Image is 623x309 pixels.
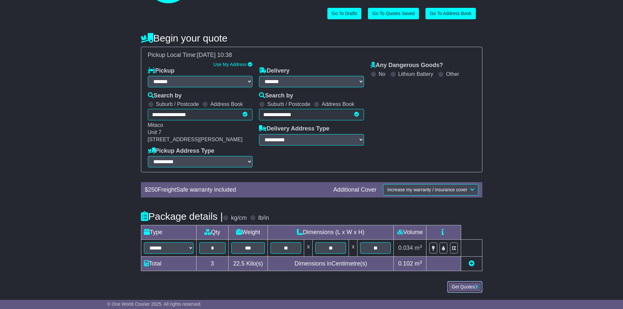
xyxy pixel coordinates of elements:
[148,122,163,128] span: Mitaco
[148,186,158,193] span: 250
[142,186,330,194] div: $ FreightSafe warranty included
[469,260,475,267] a: Add new item
[228,257,268,271] td: Kilo(s)
[259,125,329,132] label: Delivery Address Type
[415,245,422,251] span: m
[394,225,426,240] td: Volume
[141,33,482,43] h4: Begin your quote
[398,260,413,267] span: 0.102
[196,225,228,240] td: Qty
[197,52,232,58] span: [DATE] 10:38
[259,67,289,75] label: Delivery
[268,257,394,271] td: Dimensions in Centimetre(s)
[415,260,422,267] span: m
[322,101,355,107] label: Address Book
[330,186,380,194] div: Additional Cover
[268,225,394,240] td: Dimensions (L x W x H)
[327,8,361,19] a: Go To Drafts
[259,92,293,99] label: Search by
[398,245,413,251] span: 0.034
[145,52,479,59] div: Pickup Local Time:
[231,215,247,222] label: kg/cm
[141,257,196,271] td: Total
[446,71,459,77] label: Other
[148,67,175,75] label: Pickup
[398,71,433,77] label: Lithium Battery
[267,101,310,107] label: Suburb / Postcode
[148,129,162,135] span: Unit 7
[141,211,223,222] h4: Package details |
[148,92,182,99] label: Search by
[304,240,313,257] td: x
[420,260,422,265] sup: 3
[141,225,196,240] td: Type
[387,187,467,192] span: Increase my warranty / insurance cover
[383,184,478,196] button: Increase my warranty / insurance cover
[379,71,385,77] label: No
[258,215,269,222] label: lb/in
[156,101,199,107] label: Suburb / Postcode
[233,260,245,267] span: 22.5
[213,62,247,67] a: Use My Address
[368,8,419,19] a: Go To Quotes Saved
[148,137,243,142] span: [STREET_ADDRESS][PERSON_NAME]
[420,244,422,249] sup: 3
[107,301,202,307] span: © One World Courier 2025. All rights reserved.
[210,101,243,107] label: Address Book
[148,147,215,155] label: Pickup Address Type
[425,8,476,19] a: Go To Address Book
[196,257,228,271] td: 3
[349,240,357,257] td: x
[447,281,482,293] button: Get Quotes
[228,225,268,240] td: Weight
[371,62,443,69] label: Any Dangerous Goods?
